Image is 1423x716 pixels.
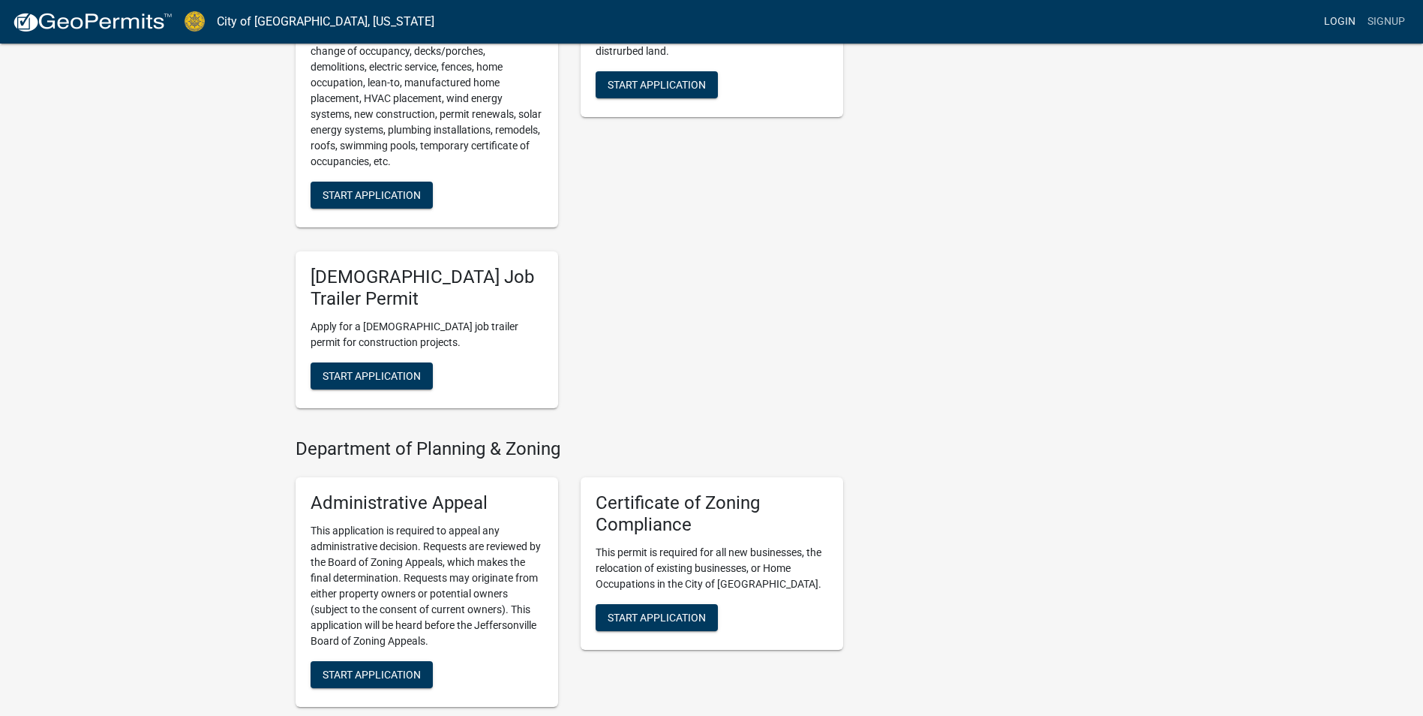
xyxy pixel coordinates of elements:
[596,604,718,631] button: Start Application
[311,319,543,350] p: Apply for a [DEMOGRAPHIC_DATA] job trailer permit for construction projects.
[311,523,543,649] p: This application is required to appeal any administrative decision. Requests are reviewed by the ...
[311,661,433,688] button: Start Application
[311,363,433,390] button: Start Application
[217,9,434,35] a: City of [GEOGRAPHIC_DATA], [US_STATE]
[1361,8,1411,36] a: Signup
[296,438,843,460] h4: Department of Planning & Zoning
[608,611,706,623] span: Start Application
[311,492,543,514] h5: Administrative Appeal
[323,669,421,681] span: Start Application
[608,78,706,90] span: Start Application
[596,71,718,98] button: Start Application
[1318,8,1361,36] a: Login
[311,266,543,310] h5: [DEMOGRAPHIC_DATA] Job Trailer Permit
[185,11,205,32] img: City of Jeffersonville, Indiana
[323,369,421,381] span: Start Application
[311,182,433,209] button: Start Application
[596,492,828,536] h5: Certificate of Zoning Compliance
[323,188,421,200] span: Start Application
[596,545,828,592] p: This permit is required for all new businesses, the relocation of existing businesses, or Home Oc...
